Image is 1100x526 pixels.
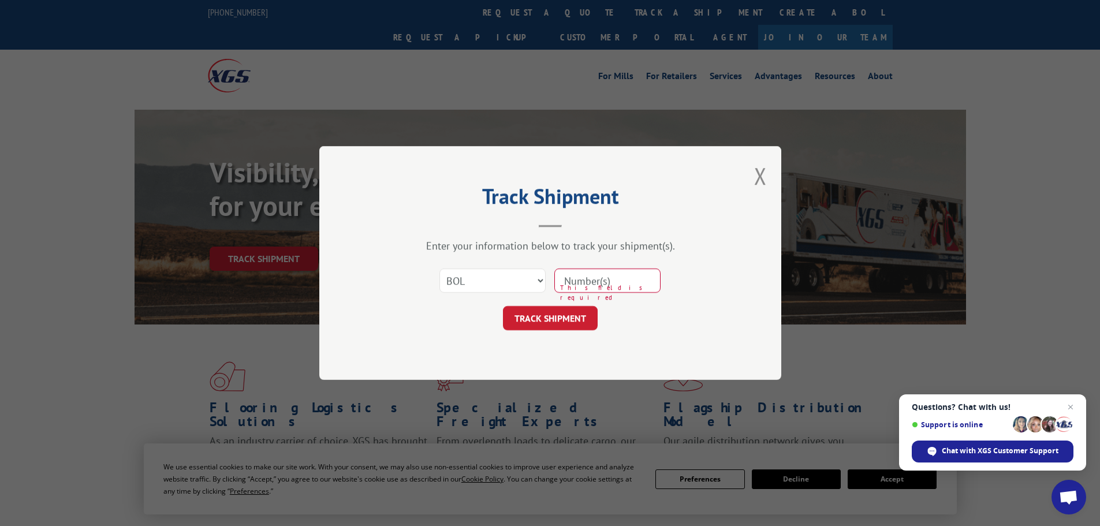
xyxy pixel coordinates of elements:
[942,446,1058,456] span: Chat with XGS Customer Support
[503,306,598,330] button: TRACK SHIPMENT
[912,441,1073,462] div: Chat with XGS Customer Support
[377,188,724,210] h2: Track Shipment
[560,283,661,302] span: This field is required
[1051,480,1086,514] div: Open chat
[912,402,1073,412] span: Questions? Chat with us!
[912,420,1009,429] span: Support is online
[1064,400,1077,414] span: Close chat
[754,161,767,191] button: Close modal
[554,268,661,293] input: Number(s)
[377,239,724,252] div: Enter your information below to track your shipment(s).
